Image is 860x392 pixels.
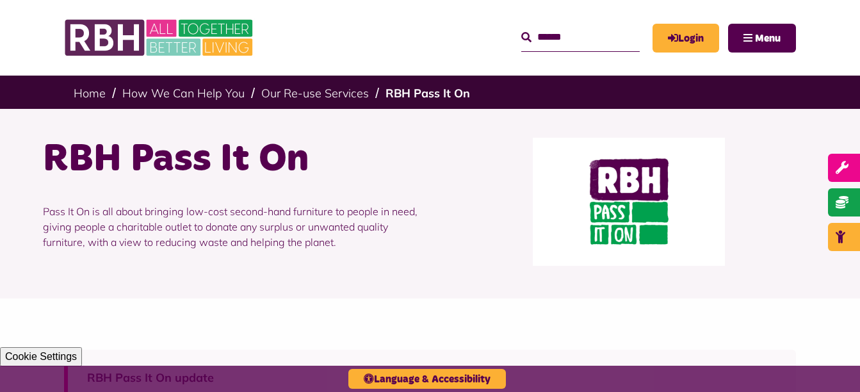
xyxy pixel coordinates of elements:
img: RBH [64,13,256,63]
img: Pass It On Web Logo [533,138,725,266]
a: Our Re-use Services [261,86,369,101]
h1: RBH Pass It On [43,135,421,184]
p: Pass It On is all about bringing low-cost second-hand furniture to people in need, giving people ... [43,184,421,269]
a: How We Can Help You [122,86,245,101]
a: Home [74,86,106,101]
button: Language & Accessibility [348,369,506,389]
button: Navigation [728,24,796,53]
span: Menu [755,33,781,44]
a: MyRBH [653,24,719,53]
a: RBH Pass It On [385,86,470,101]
